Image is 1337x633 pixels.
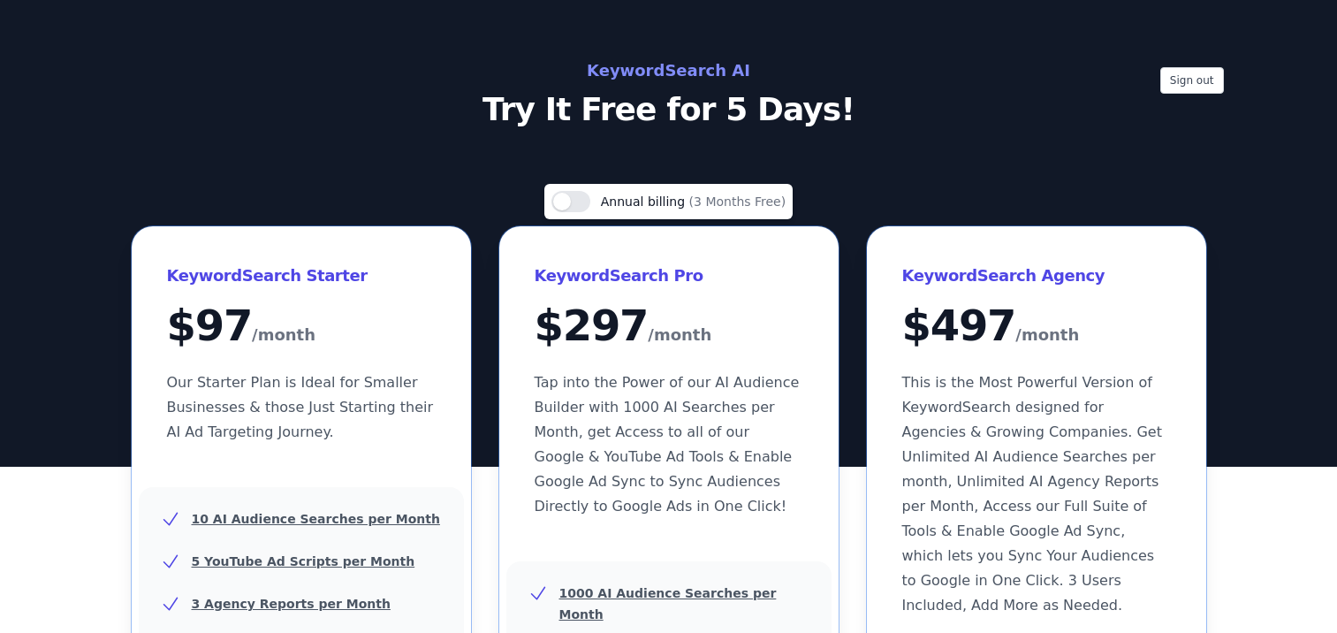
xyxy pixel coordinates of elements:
span: (3 Months Free) [689,194,786,209]
span: Our Starter Plan is Ideal for Smaller Businesses & those Just Starting their AI Ad Targeting Jour... [167,374,434,440]
div: $ 297 [535,304,803,349]
h3: KeywordSearch Pro [535,262,803,290]
u: 1000 AI Audience Searches per Month [559,586,777,622]
div: $ 97 [167,304,436,349]
h3: KeywordSearch Agency [902,262,1171,290]
h2: KeywordSearch AI [273,57,1065,85]
span: /month [648,321,711,349]
span: This is the Most Powerful Version of KeywordSearch designed for Agencies & Growing Companies. Get... [902,374,1162,614]
span: /month [252,321,315,349]
u: 3 Agency Reports per Month [192,597,391,611]
h3: KeywordSearch Starter [167,262,436,290]
span: Tap into the Power of our AI Audience Builder with 1000 AI Searches per Month, get Access to all ... [535,374,800,515]
span: /month [1015,321,1079,349]
span: Annual billing [601,194,689,209]
u: 5 YouTube Ad Scripts per Month [192,554,415,568]
div: $ 497 [902,304,1171,349]
p: Try It Free for 5 Days! [273,92,1065,127]
u: 10 AI Audience Searches per Month [192,512,440,526]
button: Sign out [1160,67,1224,94]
